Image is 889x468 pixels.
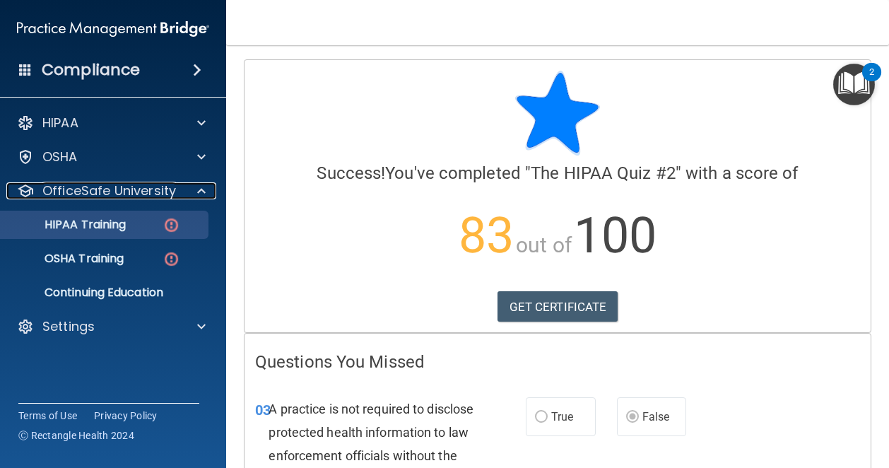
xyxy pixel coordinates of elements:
input: True [535,412,548,423]
a: OSHA [17,148,206,165]
a: Settings [17,318,206,335]
a: OfficeSafe University [17,182,206,199]
h4: Questions You Missed [255,353,860,371]
span: True [551,410,573,423]
div: 2 [869,72,874,90]
a: Privacy Policy [94,409,158,423]
a: HIPAA [17,115,206,131]
img: danger-circle.6113f641.png [163,216,180,234]
p: OSHA Training [9,252,124,266]
p: HIPAA [42,115,78,131]
img: PMB logo [17,15,209,43]
span: Success! [317,163,385,183]
button: Open Resource Center, 2 new notifications [833,64,875,105]
p: HIPAA Training [9,218,126,232]
span: out of [516,233,572,257]
p: Settings [42,318,95,335]
h4: Compliance [42,60,140,80]
h4: You've completed " " with a score of [255,164,860,182]
p: Continuing Education [9,286,202,300]
p: OSHA [42,148,78,165]
span: False [642,410,670,423]
span: 03 [255,402,271,419]
a: Terms of Use [18,409,77,423]
span: 83 [459,206,514,264]
span: 100 [574,206,657,264]
p: OfficeSafe University [42,182,176,199]
span: Ⓒ Rectangle Health 2024 [18,428,134,443]
a: GET CERTIFICATE [498,291,618,322]
img: blue-star-rounded.9d042014.png [515,71,600,156]
img: danger-circle.6113f641.png [163,250,180,268]
input: False [626,412,639,423]
span: The HIPAA Quiz #2 [531,163,676,183]
iframe: Drift Widget Chat Controller [818,370,872,424]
